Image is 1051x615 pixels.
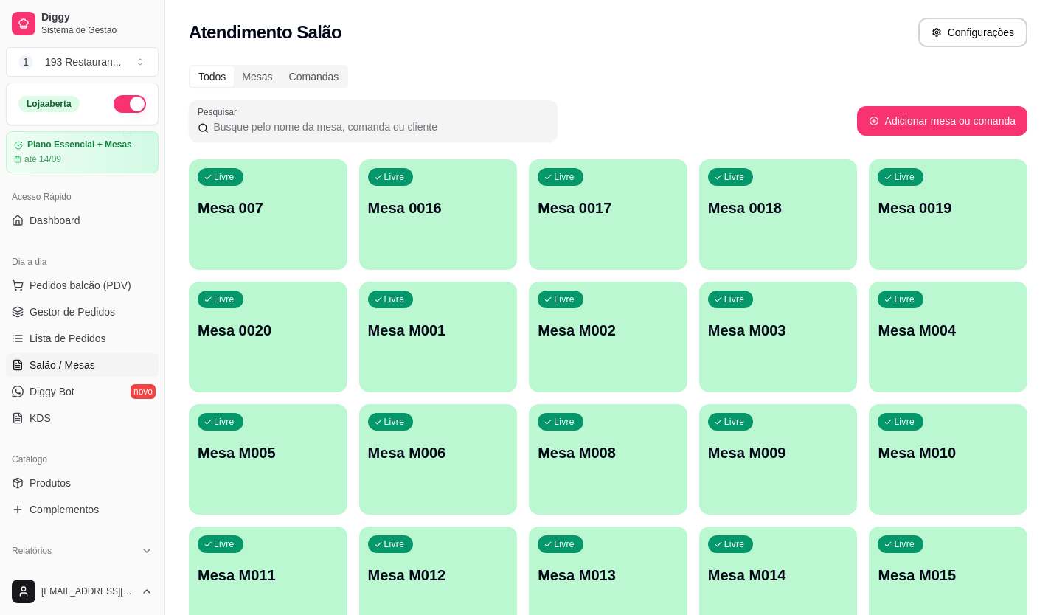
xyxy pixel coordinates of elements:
[869,404,1027,515] button: LivreMesa M010
[894,171,915,183] p: Livre
[6,353,159,377] a: Salão / Mesas
[6,300,159,324] a: Gestor de Pedidos
[724,171,745,183] p: Livre
[368,442,509,463] p: Mesa M006
[6,406,159,430] a: KDS
[114,95,146,113] button: Alterar Status
[724,416,745,428] p: Livre
[894,416,915,428] p: Livre
[30,476,71,490] span: Produtos
[538,565,679,586] p: Mesa M013
[368,320,509,341] p: Mesa M001
[878,320,1019,341] p: Mesa M004
[198,565,339,586] p: Mesa M011
[190,66,234,87] div: Todos
[869,159,1027,270] button: LivreMesa 0019
[359,404,518,515] button: LivreMesa M006
[857,106,1027,136] button: Adicionar mesa ou comanda
[699,282,858,392] button: LivreMesa M003
[30,502,99,517] span: Complementos
[30,278,131,293] span: Pedidos balcão (PDV)
[6,448,159,471] div: Catálogo
[708,565,849,586] p: Mesa M014
[30,331,106,346] span: Lista de Pedidos
[869,282,1027,392] button: LivreMesa M004
[18,55,33,69] span: 1
[699,159,858,270] button: LivreMesa 0018
[724,538,745,550] p: Livre
[189,404,347,515] button: LivreMesa M005
[6,6,159,41] a: DiggySistema de Gestão
[41,11,153,24] span: Diggy
[41,586,135,597] span: [EMAIL_ADDRESS][DOMAIN_NAME]
[30,213,80,228] span: Dashboard
[538,442,679,463] p: Mesa M008
[529,159,687,270] button: LivreMesa 0017
[538,320,679,341] p: Mesa M002
[878,442,1019,463] p: Mesa M010
[12,545,52,557] span: Relatórios
[708,320,849,341] p: Mesa M003
[6,131,159,173] a: Plano Essencial + Mesasaté 14/09
[45,55,122,69] div: 193 Restauran ...
[554,171,575,183] p: Livre
[529,404,687,515] button: LivreMesa M008
[6,563,159,586] a: Relatórios de vendas
[6,47,159,77] button: Select a team
[6,185,159,209] div: Acesso Rápido
[368,198,509,218] p: Mesa 0016
[189,282,347,392] button: LivreMesa 0020
[6,471,159,495] a: Produtos
[30,384,74,399] span: Diggy Bot
[6,274,159,297] button: Pedidos balcão (PDV)
[554,416,575,428] p: Livre
[878,565,1019,586] p: Mesa M015
[918,18,1027,47] button: Configurações
[30,567,127,582] span: Relatórios de vendas
[30,411,51,425] span: KDS
[6,498,159,521] a: Complementos
[198,105,242,118] label: Pesquisar
[214,538,235,550] p: Livre
[368,565,509,586] p: Mesa M012
[30,358,95,372] span: Salão / Mesas
[30,305,115,319] span: Gestor de Pedidos
[6,327,159,350] a: Lista de Pedidos
[214,293,235,305] p: Livre
[699,404,858,515] button: LivreMesa M009
[6,250,159,274] div: Dia a dia
[384,538,405,550] p: Livre
[384,171,405,183] p: Livre
[878,198,1019,218] p: Mesa 0019
[359,282,518,392] button: LivreMesa M001
[27,139,132,150] article: Plano Essencial + Mesas
[724,293,745,305] p: Livre
[384,293,405,305] p: Livre
[198,442,339,463] p: Mesa M005
[6,209,159,232] a: Dashboard
[234,66,280,87] div: Mesas
[894,538,915,550] p: Livre
[41,24,153,36] span: Sistema de Gestão
[18,96,80,112] div: Loja aberta
[198,198,339,218] p: Mesa 007
[554,538,575,550] p: Livre
[281,66,347,87] div: Comandas
[538,198,679,218] p: Mesa 0017
[24,153,61,165] article: até 14/09
[708,442,849,463] p: Mesa M009
[384,416,405,428] p: Livre
[214,416,235,428] p: Livre
[708,198,849,218] p: Mesa 0018
[6,574,159,609] button: [EMAIL_ADDRESS][DOMAIN_NAME]
[189,159,347,270] button: LivreMesa 007
[209,119,549,134] input: Pesquisar
[529,282,687,392] button: LivreMesa M002
[6,380,159,403] a: Diggy Botnovo
[189,21,341,44] h2: Atendimento Salão
[198,320,339,341] p: Mesa 0020
[554,293,575,305] p: Livre
[894,293,915,305] p: Livre
[359,159,518,270] button: LivreMesa 0016
[214,171,235,183] p: Livre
